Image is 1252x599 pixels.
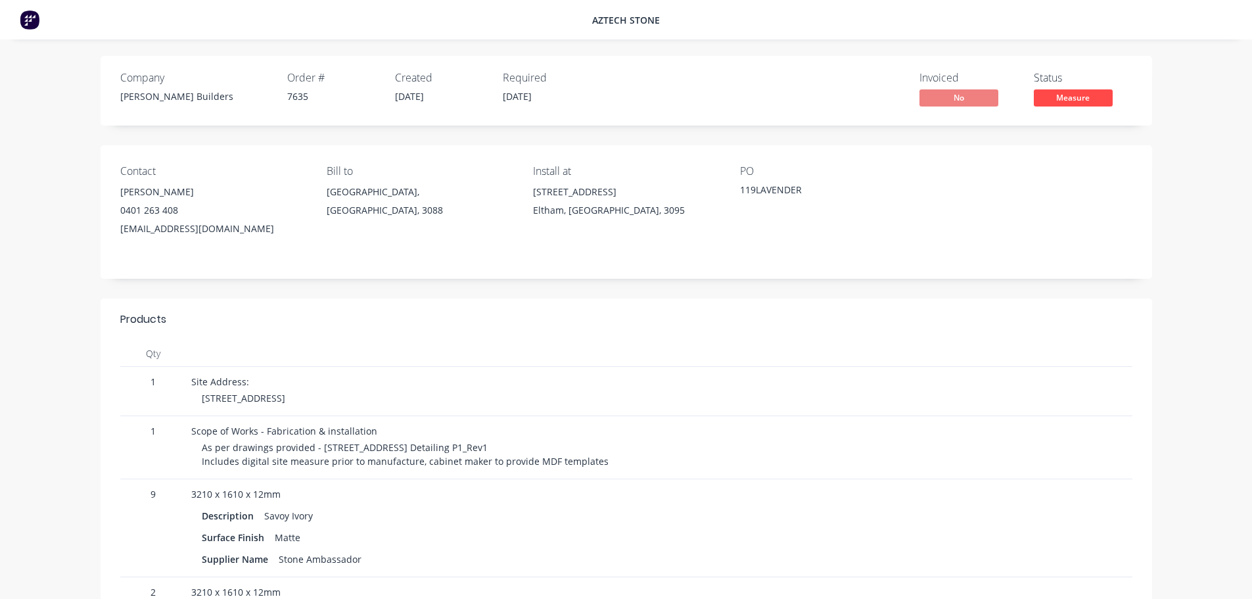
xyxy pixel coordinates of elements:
[919,89,998,106] span: No
[191,425,377,437] span: Scope of Works - Fabrication & installation
[395,90,424,103] span: [DATE]
[191,488,281,500] span: 3210 x 1610 x 12mm
[20,10,39,30] img: Factory
[120,165,306,178] div: Contact
[120,220,306,238] div: [EMAIL_ADDRESS][DOMAIN_NAME]
[287,72,379,84] div: Order #
[327,183,512,220] div: [GEOGRAPHIC_DATA], [GEOGRAPHIC_DATA], 3088
[202,528,269,547] div: Surface Finish
[273,550,367,569] div: Stone Ambassador
[120,89,271,103] div: [PERSON_NAME] Builders
[120,72,271,84] div: Company
[592,14,660,26] span: Aztech Stone
[533,165,718,178] div: Install at
[503,90,532,103] span: [DATE]
[191,375,249,388] span: Site Address:
[327,183,512,225] div: [GEOGRAPHIC_DATA], [GEOGRAPHIC_DATA], 3088
[533,183,718,201] div: [STREET_ADDRESS]
[120,341,186,367] div: Qty
[259,506,318,525] div: Savoy Ivory
[395,72,487,84] div: Created
[287,89,379,103] div: 7635
[202,392,285,404] span: [STREET_ADDRESS]
[740,183,904,201] div: 119LAVENDER
[126,585,181,599] span: 2
[126,487,181,501] span: 9
[1034,72,1132,84] div: Status
[202,550,273,569] div: Supplier Name
[120,312,166,327] div: Products
[120,183,306,201] div: [PERSON_NAME]
[120,183,306,238] div: [PERSON_NAME]0401 263 408[EMAIL_ADDRESS][DOMAIN_NAME]
[191,586,281,598] span: 3210 x 1610 x 12mm
[327,165,512,178] div: Bill to
[202,441,609,467] span: As per drawings provided - [STREET_ADDRESS] Detailing P1_Rev1 Includes digital site measure prior...
[503,72,595,84] div: Required
[1034,89,1113,106] span: Measure
[126,375,181,389] span: 1
[269,528,306,547] div: Matte
[202,506,259,525] div: Description
[120,201,306,220] div: 0401 263 408
[533,201,718,220] div: Eltham, [GEOGRAPHIC_DATA], 3095
[919,72,1018,84] div: Invoiced
[126,424,181,438] span: 1
[533,183,718,225] div: [STREET_ADDRESS]Eltham, [GEOGRAPHIC_DATA], 3095
[740,165,925,178] div: PO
